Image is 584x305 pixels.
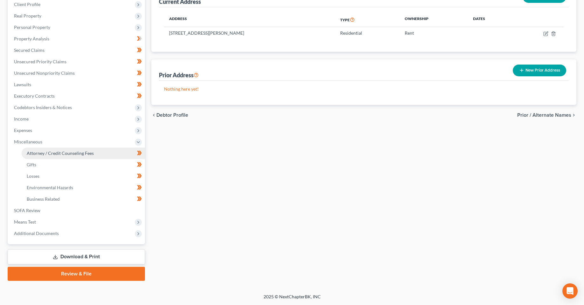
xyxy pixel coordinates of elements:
a: Attorney / Credit Counseling Fees [22,148,145,159]
span: Lawsuits [14,82,31,87]
span: Environmental Hazards [27,185,73,190]
a: SOFA Review [9,205,145,216]
a: Property Analysis [9,33,145,45]
span: Means Test [14,219,36,225]
a: Download & Print [8,249,145,264]
button: New Prior Address [513,65,566,76]
a: Secured Claims [9,45,145,56]
div: Prior Address [159,71,199,79]
span: Debtor Profile [156,113,188,118]
span: Attorney / Credit Counseling Fees [27,150,94,156]
a: Unsecured Priority Claims [9,56,145,67]
i: chevron_right [571,113,576,118]
th: Dates [468,12,513,27]
span: Income [14,116,29,121]
span: Property Analysis [14,36,49,41]
th: Type [335,12,400,27]
a: Losses [22,170,145,182]
a: Executory Contracts [9,90,145,102]
th: Address [164,12,335,27]
a: Business Related [22,193,145,205]
button: Prior / Alternate Names chevron_right [517,113,576,118]
span: Personal Property [14,24,50,30]
span: Business Related [27,196,60,202]
span: SOFA Review [14,208,40,213]
td: Residential [335,27,400,39]
span: Executory Contracts [14,93,55,99]
a: Environmental Hazards [22,182,145,193]
th: Ownership [400,12,468,27]
span: Secured Claims [14,47,45,53]
span: Prior / Alternate Names [517,113,571,118]
a: Gifts [22,159,145,170]
i: chevron_left [151,113,156,118]
span: Expenses [14,128,32,133]
span: Real Property [14,13,41,18]
span: Client Profile [14,2,40,7]
span: Additional Documents [14,231,59,236]
td: [STREET_ADDRESS][PERSON_NAME] [164,27,335,39]
a: Review & File [8,267,145,281]
td: Rent [400,27,468,39]
button: chevron_left Debtor Profile [151,113,188,118]
p: Nothing here yet! [164,86,564,92]
span: Miscellaneous [14,139,42,144]
a: Unsecured Nonpriority Claims [9,67,145,79]
div: Open Intercom Messenger [562,283,578,299]
div: 2025 © NextChapterBK, INC [111,294,473,305]
span: Gifts [27,162,36,167]
span: Codebtors Insiders & Notices [14,105,72,110]
a: Lawsuits [9,79,145,90]
span: Unsecured Priority Claims [14,59,66,64]
span: Losses [27,173,39,179]
span: Unsecured Nonpriority Claims [14,70,75,76]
